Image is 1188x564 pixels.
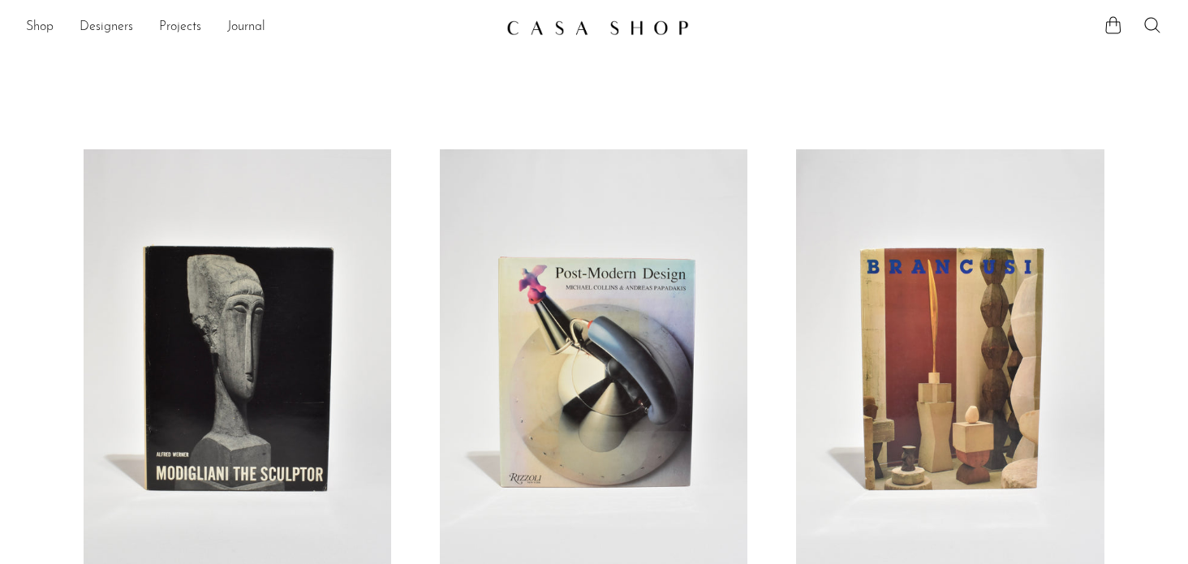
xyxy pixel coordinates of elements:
[26,17,54,38] a: Shop
[159,17,201,38] a: Projects
[80,17,133,38] a: Designers
[227,17,265,38] a: Journal
[26,14,493,41] ul: NEW HEADER MENU
[26,14,493,41] nav: Desktop navigation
